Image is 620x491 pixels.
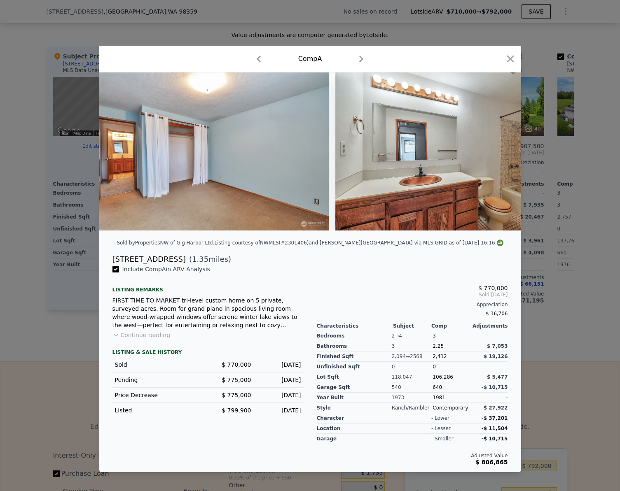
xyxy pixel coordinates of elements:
img: NWMLS Logo [497,240,503,246]
div: Characteristics [317,323,393,329]
span: 2,412 [433,354,447,359]
div: 540 [392,382,433,393]
div: Subject [393,323,431,329]
div: Style [317,403,392,413]
div: Bathrooms [317,341,392,351]
span: 640 [433,384,442,390]
div: 1981 [433,393,470,403]
span: $ 36,706 [486,311,508,316]
div: Price Decrease [115,391,201,399]
span: $ 7,053 [487,343,508,349]
div: [DATE] [258,361,301,369]
div: Garage Sqft [317,382,392,393]
div: Bedrooms [317,331,392,341]
div: Contemporary [433,403,470,413]
div: 2.25 [433,341,470,351]
div: Sold by PropertiesNW of Gig Harbor Ltd . [117,240,214,246]
span: -$ 10,715 [482,436,508,442]
div: [DATE] [258,391,301,399]
img: Property Img [91,72,328,230]
span: 0 [433,364,436,370]
div: Listing remarks [112,280,304,293]
div: Comp A [298,54,322,64]
div: garage [317,434,393,444]
span: 3 [433,333,436,339]
div: [STREET_ADDRESS] [112,254,186,265]
span: $ 770,000 [478,285,508,291]
div: Finished Sqft [317,351,392,362]
div: FIRST TIME TO MARKET tri-level custom home on 5 private, surveyed acres. Room for grand piano in ... [112,296,304,329]
div: - lesser [431,425,451,432]
div: - smaller [431,435,454,442]
div: 1973 [392,393,433,403]
div: Sold [115,361,201,369]
span: -$ 11,504 [482,426,508,431]
span: $ 799,900 [222,407,251,414]
div: Pending [115,376,201,384]
div: character [317,413,393,424]
span: ( miles) [186,254,231,265]
div: 118,047 [392,372,433,382]
div: Year Built [317,393,392,403]
span: $ 770,000 [222,361,251,368]
span: 1.35 [192,255,208,263]
button: Continue reading [112,331,171,339]
div: Unfinished Sqft [317,362,392,372]
div: LISTING & SALE HISTORY [112,349,304,357]
div: Ranch/Rambler [392,403,433,413]
div: Listing courtesy of NWMLS (#2301406) and [PERSON_NAME][GEOGRAPHIC_DATA] via MLS GRID as of [DATE]... [214,240,503,246]
span: Include Comp A in ARV Analysis [119,266,213,272]
div: Adjustments [470,323,508,329]
div: Adjusted Value [317,452,508,459]
div: 2 → 4 [392,331,433,341]
div: Comp [431,323,470,329]
div: location [317,424,393,434]
div: 3 [392,341,433,351]
div: - [470,393,508,403]
div: Listed [115,406,201,414]
div: - lower [431,415,449,421]
div: - [470,331,508,341]
div: 2,094 → 2568 [392,351,433,362]
span: $ 806,865 [475,459,508,465]
div: [DATE] [258,406,301,414]
span: $ 19,126 [484,354,508,359]
span: Sold [DATE] [317,291,508,298]
div: - [470,362,508,372]
div: Appreciation [317,301,508,308]
span: $ 775,000 [222,392,251,398]
span: $ 775,000 [222,377,251,383]
div: [DATE] [258,376,301,384]
span: 106,286 [433,374,453,380]
span: -$ 10,715 [482,384,508,390]
div: Lot Sqft [317,372,392,382]
span: $ 5,477 [487,374,508,380]
span: -$ 37,201 [482,415,508,421]
img: Property Img [335,72,573,230]
div: 0 [392,362,433,372]
span: $ 27,922 [484,405,508,411]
